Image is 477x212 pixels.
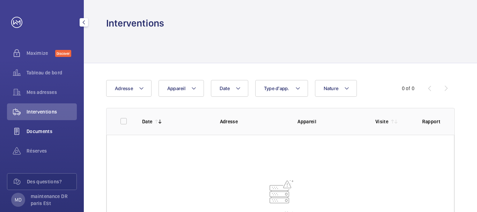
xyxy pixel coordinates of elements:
button: Nature [315,80,357,97]
span: Maximize [27,50,55,57]
button: Type d'app. [255,80,308,97]
p: Date [142,118,152,125]
span: Nature [324,86,339,91]
span: Tableau de bord [27,69,77,76]
p: Rapport [422,118,440,125]
button: Appareil [159,80,204,97]
span: Discover [55,50,71,57]
p: Visite [375,118,388,125]
button: Adresse [106,80,152,97]
span: Type d'app. [264,86,289,91]
span: Documents [27,128,77,135]
span: Des questions? [27,178,76,185]
span: Appareil [167,86,185,91]
p: MD [15,196,22,203]
p: maintenance DR paris ESt [31,193,73,207]
span: Interventions [27,108,77,115]
button: Date [211,80,248,97]
p: Adresse [220,118,287,125]
span: Mes adresses [27,89,77,96]
span: Date [220,86,230,91]
div: 0 of 0 [402,85,414,92]
span: Adresse [115,86,133,91]
p: Appareil [298,118,364,125]
span: Réserves [27,147,77,154]
h1: Interventions [106,17,164,30]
